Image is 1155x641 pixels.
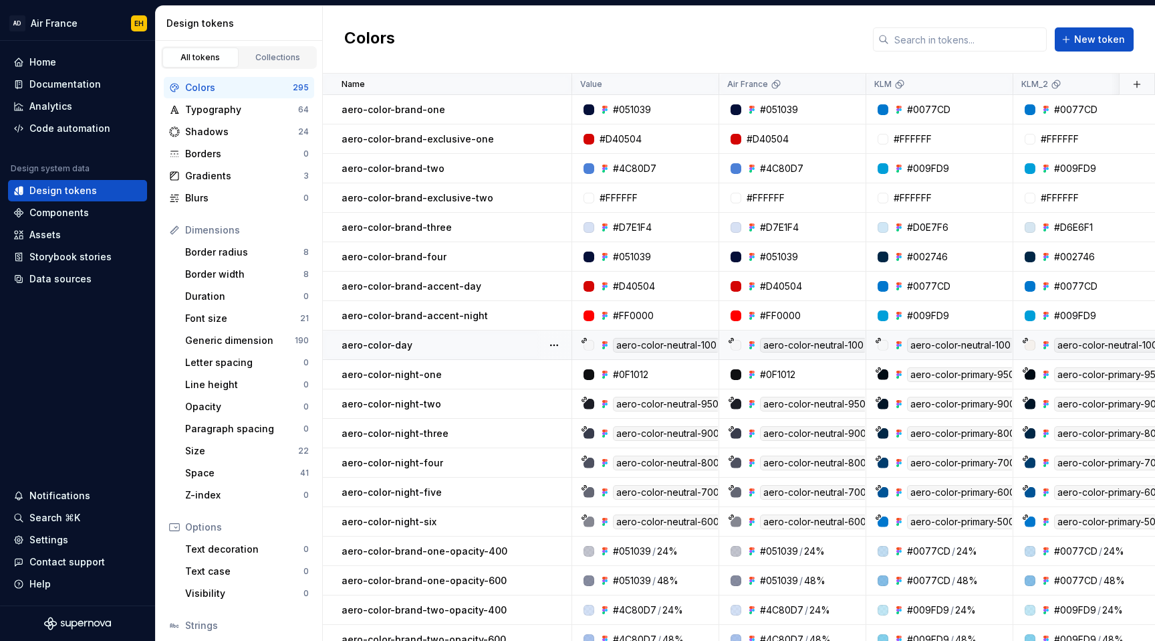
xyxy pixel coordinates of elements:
[952,545,955,558] div: /
[303,269,309,280] div: 8
[185,125,298,139] div: Shadows
[804,545,825,558] div: 24%
[180,264,314,285] a: Border width8
[874,79,892,90] p: KLM
[907,367,1018,382] div: aero-color-primary-950
[1054,309,1096,323] div: #009FD9
[180,242,314,263] a: Border radius8
[303,149,309,159] div: 0
[760,221,799,234] div: #D7E1F4
[8,268,147,290] a: Data sources
[8,202,147,223] a: Components
[760,456,870,470] div: aero-color-neutral-800
[185,400,303,414] div: Opacity
[180,330,314,351] a: Generic dimension190
[8,180,147,201] a: Design tokens
[907,515,1018,529] div: aero-color-primary-500
[342,427,448,440] p: aero-color-night-three
[747,191,785,205] div: #FFFFFF
[652,574,656,587] div: /
[303,171,309,181] div: 3
[907,574,950,587] div: #0077CD
[342,368,442,381] p: aero-color-night-one
[29,78,101,91] div: Documentation
[613,162,656,175] div: #4C80D7
[180,462,314,484] a: Space41
[29,250,112,264] div: Storybook stories
[799,574,803,587] div: /
[303,379,309,390] div: 0
[29,184,97,197] div: Design tokens
[600,132,642,146] div: #D40504
[760,545,798,558] div: #051039
[613,604,656,617] div: #4C80D7
[185,147,303,161] div: Borders
[907,162,949,175] div: #009FD9
[166,17,317,30] div: Design tokens
[303,566,309,577] div: 0
[613,280,655,293] div: #D40504
[657,545,678,558] div: 24%
[29,511,80,525] div: Search ⌘K
[303,357,309,368] div: 0
[303,588,309,599] div: 0
[164,187,314,209] a: Blurs0
[342,456,443,470] p: aero-color-night-four
[760,309,801,323] div: #FF0000
[747,132,789,146] div: #D40504
[185,191,303,205] div: Blurs
[613,368,648,381] div: #0F1012
[342,515,436,529] p: aero-color-night-six
[956,545,977,558] div: 24%
[804,574,825,587] div: 48%
[303,424,309,434] div: 0
[342,250,446,264] p: aero-color-brand-four
[185,290,303,303] div: Duration
[180,583,314,604] a: Visibility0
[907,397,1019,411] div: aero-color-primary-900
[342,79,365,90] p: Name
[180,418,314,440] a: Paragraph spacing0
[185,466,300,480] div: Space
[657,574,678,587] div: 48%
[760,250,798,264] div: #051039
[342,132,494,146] p: aero-color-brand-exclusive-one
[1055,27,1134,52] button: New token
[303,490,309,500] div: 0
[907,338,1014,353] div: aero-color-neutral-100
[613,574,651,587] div: #051039
[185,246,303,259] div: Border radius
[760,485,870,500] div: aero-color-neutral-700
[298,126,309,137] div: 24
[180,286,314,307] a: Duration0
[613,426,723,441] div: aero-color-neutral-900
[760,338,867,353] div: aero-color-neutral-100
[1099,574,1102,587] div: /
[1054,574,1098,587] div: #0077CD
[8,551,147,573] button: Contact support
[1041,132,1079,146] div: #FFFFFF
[185,268,303,281] div: Border width
[950,604,954,617] div: /
[180,561,314,582] a: Text case0
[907,103,950,116] div: #0077CD
[613,515,723,529] div: aero-color-neutral-600
[907,280,950,293] div: #0077CD
[613,250,651,264] div: #051039
[29,206,89,219] div: Components
[185,422,303,436] div: Paragraph spacing
[1041,191,1079,205] div: #FFFFFF
[44,617,111,630] svg: Supernova Logo
[8,246,147,268] a: Storybook stories
[185,521,309,534] div: Options
[185,488,303,502] div: Z-index
[8,52,147,73] a: Home
[185,81,293,94] div: Colors
[760,515,870,529] div: aero-color-neutral-600
[8,118,147,139] a: Code automation
[1074,33,1125,46] span: New token
[889,27,1047,52] input: Search in tokens...
[185,312,300,325] div: Font size
[295,335,309,346] div: 190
